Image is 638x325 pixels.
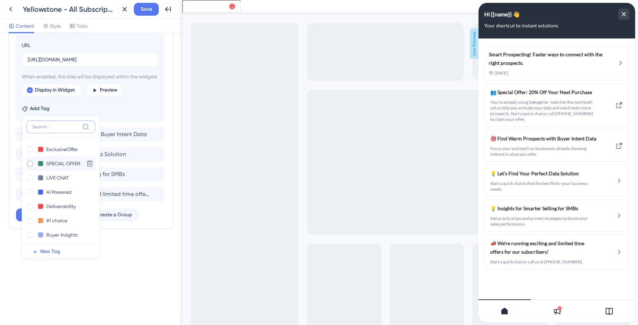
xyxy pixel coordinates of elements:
div: Smart Prospecting! Faster ways to connect with the right prospects. [10,47,135,65]
button: Preview [87,84,122,97]
div: Let’s Find Your Perfect Data Solution [16,147,166,161]
div: We're running exciting and limited time offers for our subscribers! [12,236,118,262]
span: Start a quick chat or call us at [PHONE_NUMBER]. [12,256,118,262]
span: 🎯 Find Warm Prospects with Buyer Intent Data [12,131,118,140]
span: 💡 Insights for Smarter Selling for SMBs [12,201,107,210]
div: 3 [48,3,50,9]
span: Add Tag [30,104,49,113]
input: your.website.com/path [28,56,152,63]
div: Smart Prospecting! Faster ways to connect with the right prospects. [6,43,151,78]
span: You're already using Salesgenie - take it to the next level! Let us help you activate your data a... [12,97,118,119]
input: New Tag [46,159,83,168]
span: Tabs [77,22,88,30]
span: Your shortcut to instant solutions [6,20,80,26]
button: Save [134,3,159,16]
input: New Tag [46,188,75,197]
span: 📣 We're running exciting and limited time offers for our subscribers! [12,236,118,253]
input: Search... [32,124,79,130]
span: Display in Widget [35,86,75,94]
span: Create a Group [96,211,132,219]
span: New Tag [40,247,60,256]
button: Add Tag [22,104,49,113]
span: Preview [100,86,117,94]
span: When enabled, the links will be displayed within the widgets [22,72,158,81]
span: Get practical tips and proven strategies to boost your sales performance. [12,213,118,224]
span: [DATE] [16,67,30,73]
span: 👥 Special Offer: 20% Off Your Next Purchase [12,85,118,94]
button: New Tag [26,244,100,259]
input: New Tag [46,216,75,225]
input: New Tag [46,231,79,239]
input: New Tag [46,145,79,154]
span: Hi {{name}} 👋 [6,6,41,17]
div: Find Warm Prospects with Buyer Intent Data [12,131,118,154]
span: Content [16,22,34,30]
div: Special Offer: 20% Off Your Next Purchase [12,85,118,119]
span: Style [50,22,61,30]
div: Let’s Find Your Perfect Data Solution [12,166,118,189]
div: We're running exciting and limited time offers for our subscribers! [16,187,166,201]
span: Start a quick chat to find the best fit for your business needs. [12,178,118,189]
div: Find Warm Prospects with Buyer Intent Data [16,127,166,141]
span: Focus your outreach on businesses already showing interest in what you offer. [12,143,118,154]
span: Growth Hub [16,1,43,10]
span: 💡 Let’s Find Your Perfect Data Solution [12,166,118,175]
div: Insights for Smarter Selling for SMBs [16,167,166,181]
span: Save [141,5,152,14]
button: Add Module [16,208,73,221]
button: Create a Group [82,208,138,221]
span: Live Preview [288,29,297,59]
div: URL [22,41,31,50]
div: close resource center [140,6,151,17]
input: New Tag [46,174,75,182]
div: Insights for Smarter Selling for SMBs [12,201,118,224]
input: New Tag [46,202,77,211]
div: Yellowstone - All Subscription Users [23,4,115,14]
